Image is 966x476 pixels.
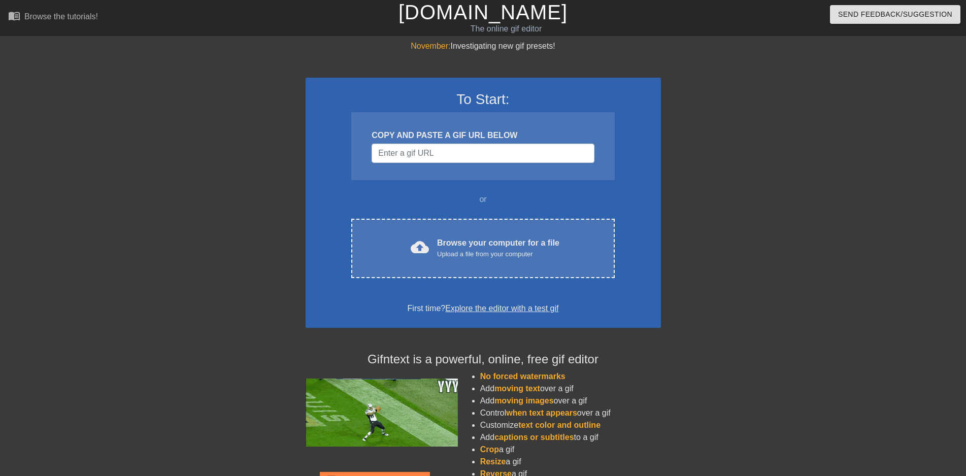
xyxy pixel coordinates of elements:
[306,379,458,447] img: football_small.gif
[24,12,98,21] div: Browse the tutorials!
[494,396,553,405] span: moving images
[411,42,450,50] span: November:
[480,431,661,444] li: Add to a gif
[332,193,635,206] div: or
[319,91,648,108] h3: To Start:
[306,352,661,367] h4: Gifntext is a powerful, online, free gif editor
[494,384,540,393] span: moving text
[494,433,574,441] span: captions or subtitles
[480,456,661,468] li: a gif
[327,23,685,35] div: The online gif editor
[306,40,661,52] div: Investigating new gif presets!
[319,302,648,315] div: First time?
[838,8,952,21] span: Send Feedback/Suggestion
[445,304,558,313] a: Explore the editor with a test gif
[518,421,601,429] span: text color and outline
[480,395,661,407] li: Add over a gif
[480,419,661,431] li: Customize
[480,372,565,381] span: No forced watermarks
[830,5,960,24] button: Send Feedback/Suggestion
[480,445,499,454] span: Crop
[480,407,661,419] li: Control over a gif
[411,238,429,256] span: cloud_upload
[506,409,577,417] span: when text appears
[8,10,98,25] a: Browse the tutorials!
[480,457,506,466] span: Resize
[480,444,661,456] li: a gif
[8,10,20,22] span: menu_book
[437,249,559,259] div: Upload a file from your computer
[480,383,661,395] li: Add over a gif
[437,237,559,259] div: Browse your computer for a file
[372,129,594,142] div: COPY AND PASTE A GIF URL BELOW
[398,1,568,23] a: [DOMAIN_NAME]
[372,144,594,163] input: Username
